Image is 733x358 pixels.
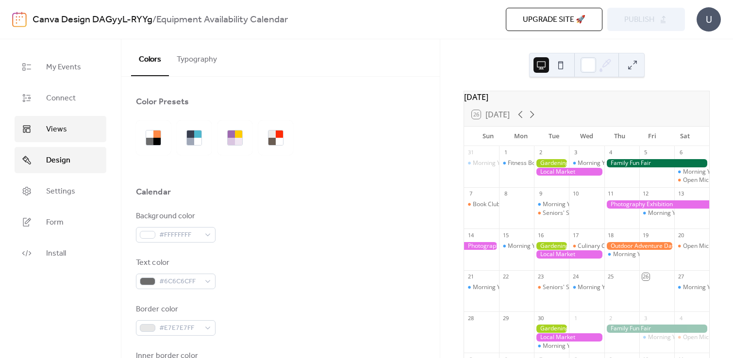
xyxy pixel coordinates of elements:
[570,127,603,146] div: Wed
[677,231,684,239] div: 20
[569,242,604,250] div: Culinary Cooking Class
[15,209,106,235] a: Form
[12,12,27,27] img: logo
[46,93,76,104] span: Connect
[136,211,214,222] div: Background color
[572,149,579,156] div: 3
[502,231,509,239] div: 15
[537,273,544,280] div: 23
[534,168,604,176] div: Local Market
[508,242,560,250] div: Morning Yoga Bliss
[159,276,200,288] span: #6C6C6CFF
[502,273,509,280] div: 22
[578,242,639,250] div: Culinary Cooking Class
[15,54,106,80] a: My Events
[572,231,579,239] div: 17
[464,242,499,250] div: Photography Exhibition
[15,116,106,142] a: Views
[506,8,602,31] button: Upgrade site 🚀
[156,11,288,29] b: Equipment Availability Calendar
[537,190,544,197] div: 9
[473,283,525,292] div: Morning Yoga Bliss
[674,242,709,250] div: Open Mic Night
[136,96,189,108] div: Color Presets
[473,159,525,167] div: Morning Yoga Bliss
[534,342,569,350] div: Morning Yoga Bliss
[15,240,106,266] a: Install
[636,127,669,146] div: Fri
[642,149,650,156] div: 5
[508,159,556,167] div: Fitness Bootcamp
[15,85,106,111] a: Connect
[534,242,569,250] div: Gardening Workshop
[467,231,474,239] div: 14
[604,242,674,250] div: Outdoor Adventure Day
[613,250,665,259] div: Morning Yoga Bliss
[642,314,650,322] div: 3
[159,229,200,241] span: #FFFFFFFF
[639,333,674,342] div: Morning Yoga Bliss
[136,186,171,198] div: Calendar
[502,149,509,156] div: 1
[674,176,709,184] div: Open Mic Night
[464,283,499,292] div: Morning Yoga Bliss
[534,209,569,217] div: Seniors' Social Tea
[537,149,544,156] div: 2
[603,127,636,146] div: Thu
[46,248,66,260] span: Install
[683,242,725,250] div: Open Mic Night
[499,159,534,167] div: Fitness Bootcamp
[578,159,630,167] div: Morning Yoga Bliss
[159,323,200,334] span: #E7E7E7FF
[467,149,474,156] div: 31
[639,209,674,217] div: Morning Yoga Bliss
[572,273,579,280] div: 24
[604,159,709,167] div: Family Fun Fair
[697,7,721,32] div: U
[472,127,505,146] div: Sun
[534,250,604,259] div: Local Market
[642,231,650,239] div: 19
[467,314,474,322] div: 28
[674,333,709,342] div: Open Mic Night
[648,209,700,217] div: Morning Yoga Bliss
[543,200,595,209] div: Morning Yoga Bliss
[578,283,630,292] div: Morning Yoga Bliss
[677,273,684,280] div: 27
[604,325,709,333] div: Family Fun Fair
[607,273,615,280] div: 25
[534,333,604,342] div: Local Market
[569,159,604,167] div: Morning Yoga Bliss
[543,342,595,350] div: Morning Yoga Bliss
[572,314,579,322] div: 1
[607,149,615,156] div: 4
[537,231,544,239] div: 16
[15,147,106,173] a: Design
[642,273,650,280] div: 26
[604,200,709,209] div: Photography Exhibition
[46,217,64,228] span: Form
[674,168,709,176] div: Morning Yoga Bliss
[169,39,225,75] button: Typography
[523,14,585,26] span: Upgrade site 🚀
[604,250,639,259] div: Morning Yoga Bliss
[543,283,594,292] div: Seniors' Social Tea
[677,190,684,197] div: 13
[46,186,75,197] span: Settings
[674,283,709,292] div: Morning Yoga Bliss
[534,200,569,209] div: Morning Yoga Bliss
[572,190,579,197] div: 10
[502,314,509,322] div: 29
[502,190,509,197] div: 8
[46,155,70,166] span: Design
[607,190,615,197] div: 11
[543,209,594,217] div: Seniors' Social Tea
[537,127,570,146] div: Tue
[677,314,684,322] div: 4
[499,242,534,250] div: Morning Yoga Bliss
[15,178,106,204] a: Settings
[136,304,214,315] div: Border color
[464,200,499,209] div: Book Club Gathering
[136,257,214,269] div: Text color
[534,159,569,167] div: Gardening Workshop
